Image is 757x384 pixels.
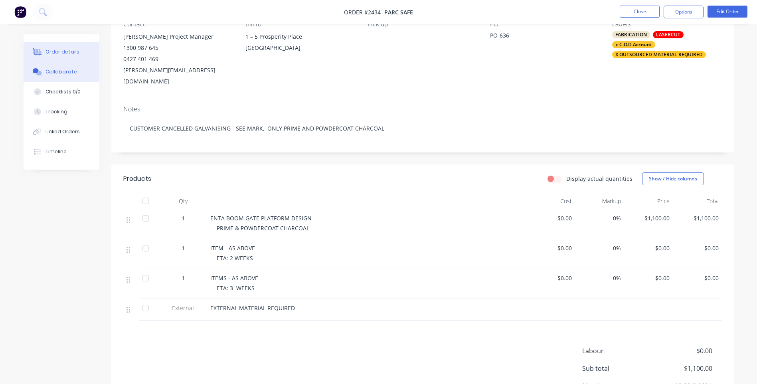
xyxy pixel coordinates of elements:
[245,31,355,42] div: 1 – 5 Prosperity Place
[182,214,185,222] span: 1
[123,31,233,87] div: [PERSON_NAME] Project Manager1300 987 6450427 401 469[PERSON_NAME][EMAIL_ADDRESS][DOMAIN_NAME]
[217,224,309,232] span: PRIME & POWDERCOAT CHARCOAL
[210,274,258,282] span: ITEMS - AS ABOVE
[627,214,670,222] span: $1,100.00
[384,8,413,16] span: Parc safe
[217,284,255,292] span: ETA: 3 WEEKS
[612,20,721,28] div: Labels
[566,174,632,183] label: Display actual quantities
[162,304,204,312] span: External
[123,174,151,184] div: Products
[14,6,26,18] img: Factory
[159,193,207,209] div: Qty
[368,20,477,28] div: Pick up
[24,62,99,82] button: Collaborate
[676,214,719,222] span: $1,100.00
[612,51,706,58] div: X OUTSOURCED MATERIAL REQUIRED
[676,244,719,252] span: $0.00
[123,20,233,28] div: Contact
[344,8,384,16] span: Order #2434 -
[24,142,99,162] button: Timeline
[123,65,233,87] div: [PERSON_NAME][EMAIL_ADDRESS][DOMAIN_NAME]
[45,108,67,115] div: Tracking
[245,20,355,28] div: Bill to
[45,68,77,75] div: Collaborate
[582,364,653,373] span: Sub total
[123,116,722,141] div: CUSTOMER CANCELLED GALVANISING - SEE MARK, ONLY PRIME AND POWDERCOAT CHARCOAL
[578,274,621,282] span: 0%
[676,274,719,282] span: $0.00
[490,31,590,42] div: PO-636
[530,244,572,252] span: $0.00
[217,254,253,262] span: ETA: 2 WEEKS
[653,31,684,38] div: LASERCUT
[45,148,67,155] div: Timeline
[45,88,81,95] div: Checklists 0/0
[45,48,79,55] div: Order details
[490,20,599,28] div: PO
[24,82,99,102] button: Checklists 0/0
[673,193,722,209] div: Total
[578,244,621,252] span: 0%
[24,122,99,142] button: Linked Orders
[575,193,624,209] div: Markup
[653,364,712,373] span: $1,100.00
[182,274,185,282] span: 1
[620,6,660,18] button: Close
[123,42,233,53] div: 1300 987 645
[664,6,704,18] button: Options
[245,42,355,53] div: [GEOGRAPHIC_DATA]
[123,53,233,65] div: 0427 401 469
[578,214,621,222] span: 0%
[24,42,99,62] button: Order details
[123,31,233,42] div: [PERSON_NAME] Project Manager
[708,6,747,18] button: Edit Order
[612,31,650,38] div: FABRICATION
[582,346,653,356] span: Labour
[530,274,572,282] span: $0.00
[245,31,355,57] div: 1 – 5 Prosperity Place[GEOGRAPHIC_DATA]
[210,244,255,252] span: ITEM - AS ABOVE
[653,346,712,356] span: $0.00
[210,304,295,312] span: EXTERNAL MATERIAL REQUIRED
[627,274,670,282] span: $0.00
[624,193,673,209] div: Price
[45,128,80,135] div: Linked Orders
[182,244,185,252] span: 1
[24,102,99,122] button: Tracking
[123,105,722,113] div: Notes
[526,193,575,209] div: Cost
[642,172,704,185] button: Show / Hide columns
[530,214,572,222] span: $0.00
[210,214,312,222] span: ENTA BOOM GATE PLATFORM DESIGN
[612,41,655,48] div: x C.O.D Account
[627,244,670,252] span: $0.00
